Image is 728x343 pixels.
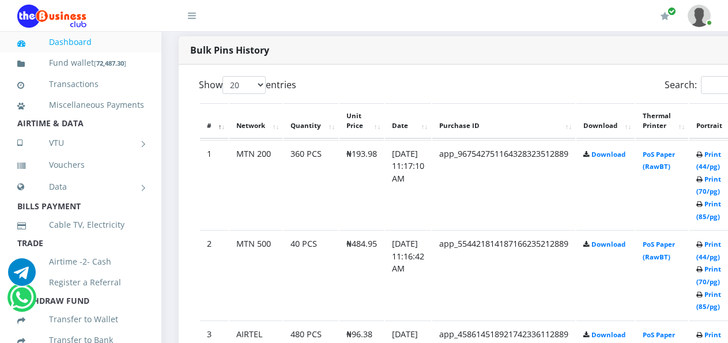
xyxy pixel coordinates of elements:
[17,29,144,55] a: Dashboard
[696,150,721,171] a: Print (44/pg)
[385,103,431,139] th: Date: activate to sort column ascending
[17,50,144,77] a: Fund wallet[72,487.30]
[229,140,282,229] td: MTN 200
[199,76,296,94] label: Show entries
[340,230,384,319] td: ₦484.95
[688,5,711,27] img: User
[432,140,575,229] td: app_967542751164328323512889
[284,230,338,319] td: 40 PCS
[385,230,431,319] td: [DATE] 11:16:42 AM
[17,71,144,97] a: Transactions
[17,5,86,28] img: Logo
[190,44,269,56] strong: Bulk Pins History
[591,330,625,339] a: Download
[661,12,669,21] i: Renew/Upgrade Subscription
[696,265,721,286] a: Print (70/pg)
[696,175,721,196] a: Print (70/pg)
[17,212,144,238] a: Cable TV, Electricity
[222,76,266,94] select: Showentries
[432,230,575,319] td: app_554421814187166235212889
[667,7,676,16] span: Renew/Upgrade Subscription
[284,103,338,139] th: Quantity: activate to sort column ascending
[17,129,144,157] a: VTU
[229,230,282,319] td: MTN 500
[200,140,228,229] td: 1
[200,103,228,139] th: #: activate to sort column descending
[591,240,625,248] a: Download
[432,103,575,139] th: Purchase ID: activate to sort column ascending
[643,240,675,261] a: PoS Paper (RawBT)
[17,152,144,178] a: Vouchers
[229,103,282,139] th: Network: activate to sort column ascending
[96,59,124,67] b: 72,487.30
[200,230,228,319] td: 2
[340,140,384,229] td: ₦193.98
[8,267,36,286] a: Chat for support
[340,103,384,139] th: Unit Price: activate to sort column ascending
[696,240,721,261] a: Print (44/pg)
[17,92,144,118] a: Miscellaneous Payments
[643,150,675,171] a: PoS Paper (RawBT)
[576,103,635,139] th: Download: activate to sort column ascending
[284,140,338,229] td: 360 PCS
[696,290,721,311] a: Print (85/pg)
[10,292,33,311] a: Chat for support
[94,59,126,67] small: [ ]
[636,103,688,139] th: Thermal Printer: activate to sort column ascending
[696,199,721,221] a: Print (85/pg)
[17,269,144,296] a: Register a Referral
[17,306,144,333] a: Transfer to Wallet
[385,140,431,229] td: [DATE] 11:17:10 AM
[17,248,144,275] a: Airtime -2- Cash
[17,172,144,201] a: Data
[591,150,625,159] a: Download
